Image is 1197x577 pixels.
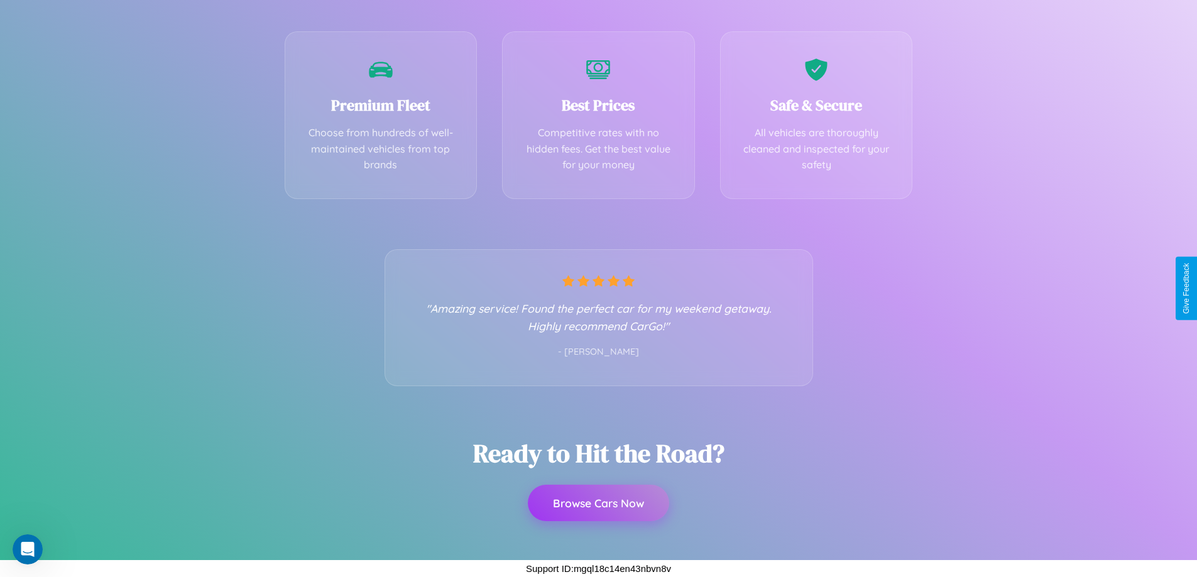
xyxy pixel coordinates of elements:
[13,534,43,564] iframe: Intercom live chat
[304,125,458,173] p: Choose from hundreds of well-maintained vehicles from top brands
[522,125,675,173] p: Competitive rates with no hidden fees. Get the best value for your money
[526,560,671,577] p: Support ID: mgql18c14en43nbvn8v
[740,95,894,116] h3: Safe & Secure
[522,95,675,116] h3: Best Prices
[528,485,669,521] button: Browse Cars Now
[740,125,894,173] p: All vehicles are thoroughly cleaned and inspected for your safety
[410,299,787,335] p: "Amazing service! Found the perfect car for my weekend getaway. Highly recommend CarGo!"
[473,436,724,470] h2: Ready to Hit the Road?
[304,95,458,116] h3: Premium Fleet
[1182,263,1191,314] div: Give Feedback
[410,344,787,360] p: - [PERSON_NAME]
